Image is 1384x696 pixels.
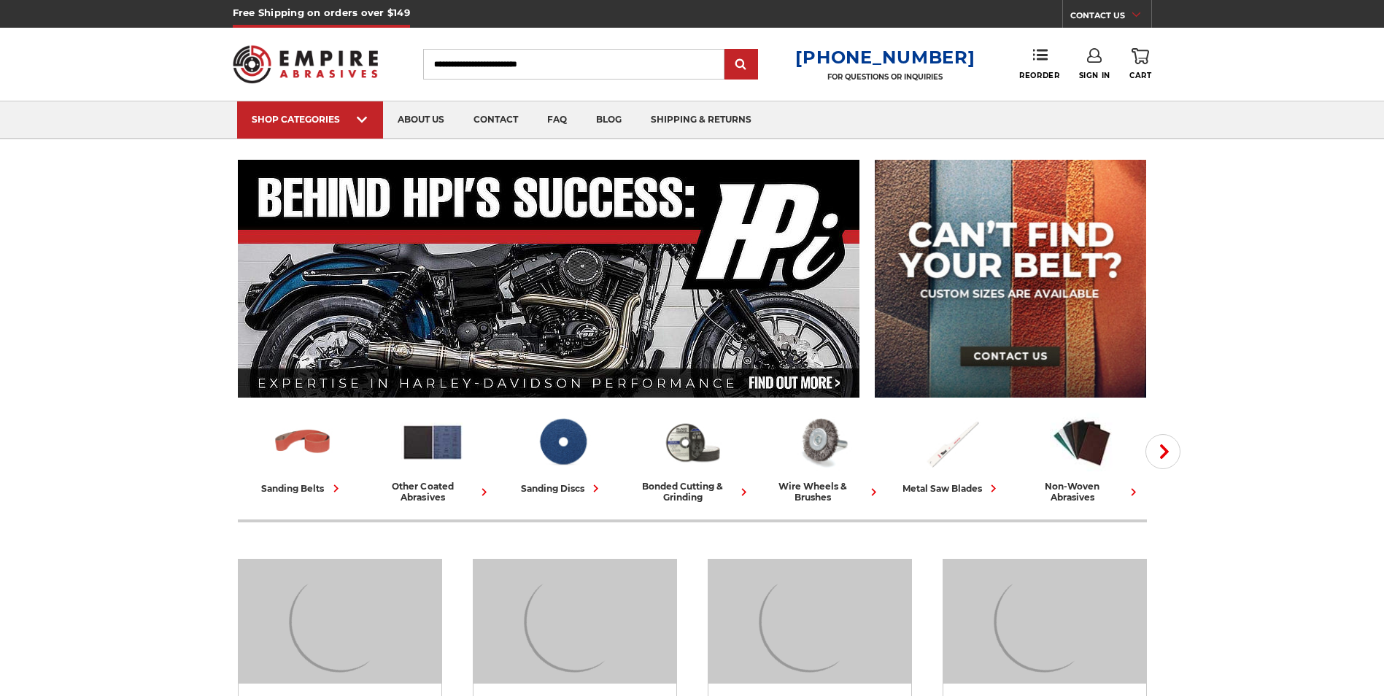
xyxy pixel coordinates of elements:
a: shipping & returns [636,101,766,139]
div: wire wheels & brushes [763,481,881,503]
div: sanding discs [521,481,603,496]
img: Wire Wheels & Brushes [790,411,854,473]
img: Bonded Cutting & Grinding [660,411,724,473]
div: SHOP CATEGORIES [252,114,368,125]
div: sanding belts [262,481,344,496]
span: Cart [1129,71,1151,80]
img: Other Coated Abrasives [401,411,465,473]
input: Submit [727,50,756,80]
span: Sign In [1079,71,1110,80]
div: bonded cutting & grinding [633,481,751,503]
a: faq [533,101,581,139]
a: non-woven abrasives [1023,411,1141,503]
span: Reorder [1019,71,1059,80]
a: CONTACT US [1070,7,1151,28]
div: non-woven abrasives [1023,481,1141,503]
button: Next [1145,434,1180,469]
p: FOR QUESTIONS OR INQUIRIES [795,72,975,82]
a: contact [459,101,533,139]
a: sanding discs [503,411,622,496]
img: Banner for an interview featuring Horsepower Inc who makes Harley performance upgrades featured o... [238,160,860,398]
div: other coated abrasives [374,481,492,503]
a: metal saw blades [893,411,1011,496]
img: Sanding Discs [708,560,911,684]
img: Empire Abrasives [233,36,379,93]
img: Non-woven Abrasives [1050,411,1114,473]
a: Reorder [1019,48,1059,80]
a: blog [581,101,636,139]
div: metal saw blades [902,481,1001,496]
a: [PHONE_NUMBER] [795,47,975,68]
img: Sanding Belts [271,411,335,473]
img: Bonded Cutting & Grinding [943,560,1146,684]
img: Other Coated Abrasives [473,560,676,684]
a: about us [383,101,459,139]
a: wire wheels & brushes [763,411,881,503]
a: other coated abrasives [374,411,492,503]
img: promo banner for custom belts. [875,160,1146,398]
a: bonded cutting & grinding [633,411,751,503]
a: Cart [1129,48,1151,80]
img: Sanding Discs [530,411,595,473]
a: sanding belts [244,411,362,496]
img: Sanding Belts [239,560,441,684]
img: Metal Saw Blades [920,411,984,473]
